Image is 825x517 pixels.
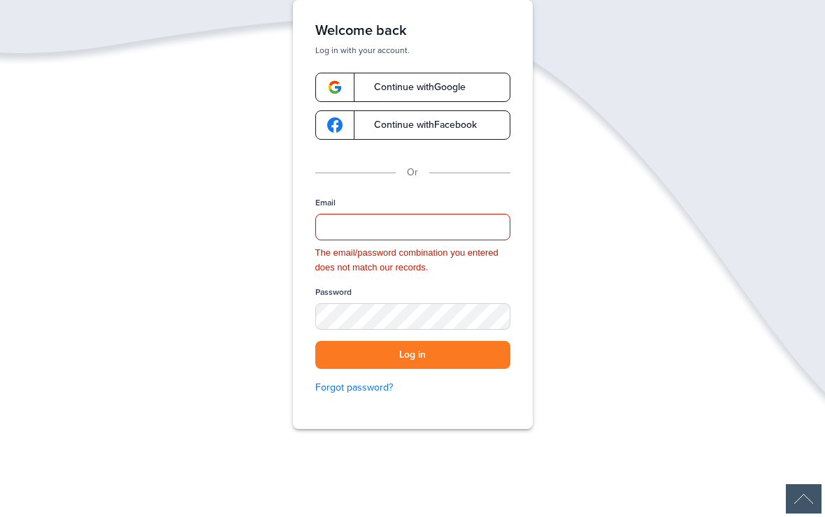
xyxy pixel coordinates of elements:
[407,165,418,180] p: Or
[315,341,510,370] button: Log in
[786,484,822,514] div: Scroll Back to Top
[315,214,510,240] input: Email
[315,303,510,330] input: Password
[315,45,510,56] p: Log in with your account.
[360,82,466,92] span: Continue with Google
[315,380,510,395] a: Forgot password?
[315,110,510,140] a: google-logoContinue withFacebook
[327,80,343,95] img: google-logo
[315,246,510,275] div: The email/password combination you entered does not match our records.
[327,117,343,133] img: google-logo
[315,73,510,102] a: google-logoContinue withGoogle
[315,197,336,209] label: Email
[315,286,352,298] label: Password
[360,120,477,130] span: Continue with Facebook
[315,22,510,39] h1: Welcome back
[786,484,822,514] img: Back to Top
